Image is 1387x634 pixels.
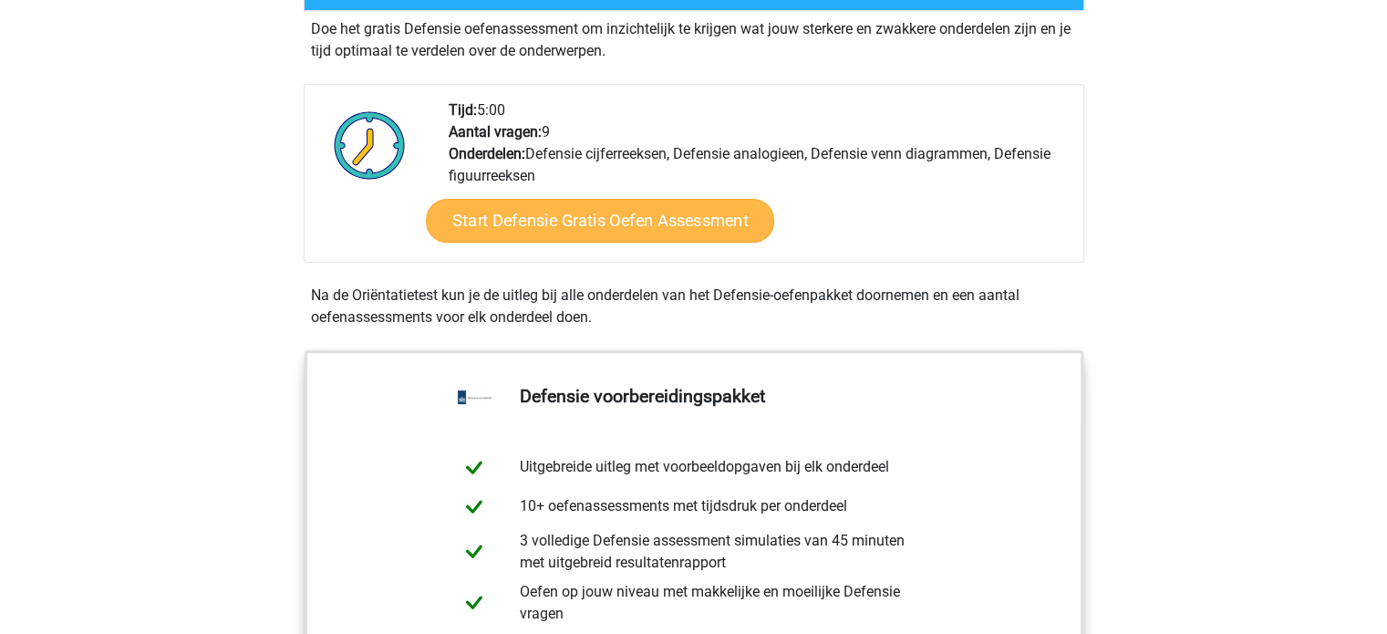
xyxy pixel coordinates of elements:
div: 5:00 9 Defensie cijferreeksen, Defensie analogieen, Defensie venn diagrammen, Defensie figuurreeksen [435,99,1082,262]
div: Na de Oriëntatietest kun je de uitleg bij alle onderdelen van het Defensie-oefenpakket doornemen ... [304,285,1084,328]
div: Doe het gratis Defensie oefenassessment om inzichtelijk te krijgen wat jouw sterkere en zwakkere ... [304,11,1084,62]
img: Klok [324,99,416,191]
b: Aantal vragen: [449,123,542,140]
b: Onderdelen: [449,145,525,162]
a: Start Defensie Gratis Oefen Assessment [426,199,774,243]
b: Tijd: [449,101,477,119]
